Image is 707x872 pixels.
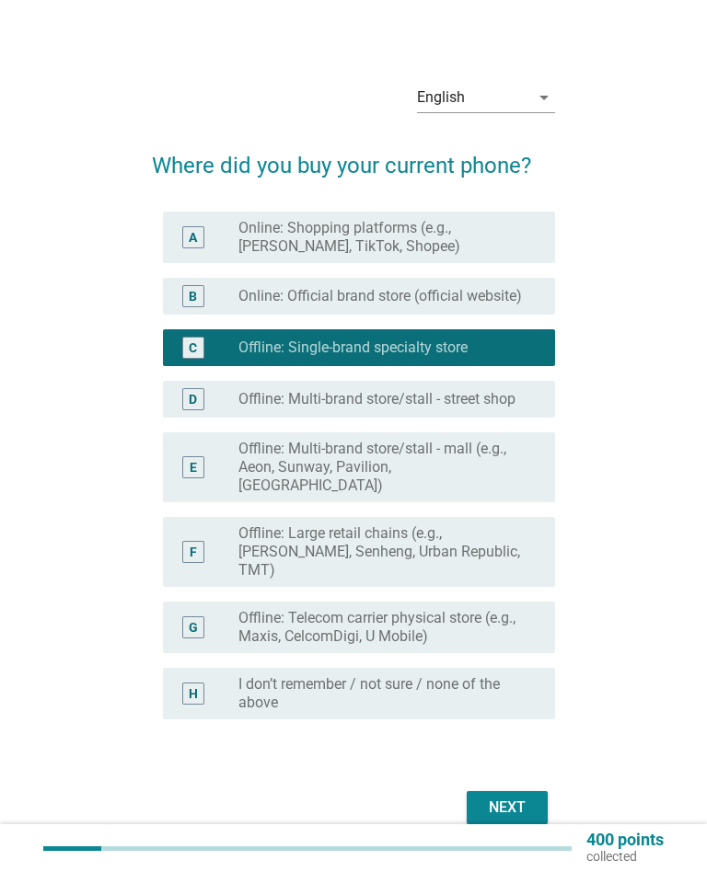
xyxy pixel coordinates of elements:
p: 400 points [586,832,664,848]
label: Offline: Large retail chains (e.g., [PERSON_NAME], Senheng, Urban Republic, TMT) [238,524,526,579]
div: H [189,684,198,704]
i: arrow_drop_down [533,86,555,109]
div: G [189,618,198,637]
label: Offline: Telecom carrier physical store (e.g., Maxis, CelcomDigi, U Mobile) [238,609,526,646]
div: English [417,89,465,106]
label: Online: Official brand store (official website) [238,287,522,305]
label: Online: Shopping platforms (e.g., [PERSON_NAME], TikTok, Shopee) [238,219,526,256]
button: Next [467,791,548,824]
div: D [189,390,197,409]
h2: Where did you buy your current phone? [152,131,554,182]
label: I don’t remember / not sure / none of the above [238,675,526,712]
label: Offline: Single-brand specialty store [238,338,468,357]
div: E [190,458,197,477]
p: collected [586,848,664,865]
div: B [189,287,197,306]
label: Offline: Multi-brand store/stall - mall (e.g., Aeon, Sunway, Pavilion, [GEOGRAPHIC_DATA]) [238,440,526,495]
div: C [189,338,197,358]
div: A [189,228,197,247]
div: F [190,543,197,562]
label: Offline: Multi-brand store/stall - street shop [238,390,516,408]
div: Next [481,797,533,819]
